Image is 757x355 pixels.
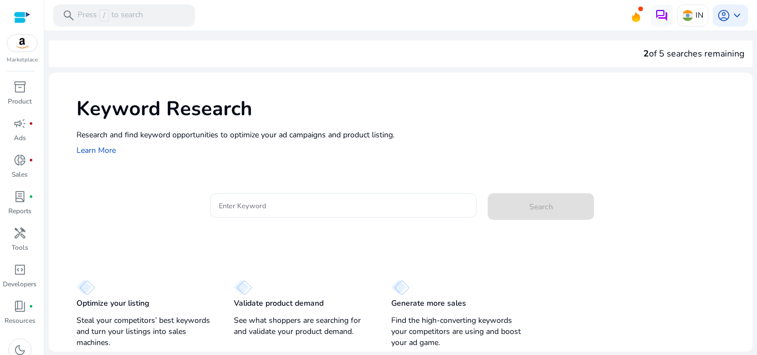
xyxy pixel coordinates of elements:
p: Find the high-converting keywords your competitors are using and boost your ad game. [391,315,526,348]
span: fiber_manual_record [29,158,33,162]
img: amazon.svg [7,35,37,52]
p: Tools [12,243,28,253]
span: account_circle [717,9,730,22]
p: Validate product demand [234,298,324,309]
span: fiber_manual_record [29,121,33,126]
span: search [62,9,75,22]
div: of 5 searches remaining [643,47,744,60]
p: Product [8,96,32,106]
span: keyboard_arrow_down [730,9,744,22]
p: Ads [14,133,26,143]
p: Research and find keyword opportunities to optimize your ad campaigns and product listing. [76,129,741,141]
p: Sales [12,169,28,179]
p: Reports [8,206,32,216]
a: Learn More [76,145,116,156]
p: Press to search [78,9,143,22]
h1: Keyword Research [76,97,741,121]
img: diamond.svg [76,280,95,295]
p: Marketplace [7,56,38,64]
span: donut_small [13,153,27,167]
span: fiber_manual_record [29,194,33,199]
span: campaign [13,117,27,130]
span: code_blocks [13,263,27,276]
p: Steal your competitors’ best keywords and turn your listings into sales machines. [76,315,212,348]
p: Optimize your listing [76,298,149,309]
span: fiber_manual_record [29,304,33,308]
p: See what shoppers are searching for and validate your product demand. [234,315,369,337]
span: handyman [13,227,27,240]
span: lab_profile [13,190,27,203]
p: Resources [4,316,35,326]
p: IN [695,6,703,25]
img: diamond.svg [391,280,410,295]
p: Generate more sales [391,298,466,309]
span: book_4 [13,300,27,313]
img: in.svg [682,10,693,21]
span: 2 [643,48,649,60]
span: / [99,9,109,22]
img: diamond.svg [234,280,252,295]
p: Developers [3,279,37,289]
span: inventory_2 [13,80,27,94]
